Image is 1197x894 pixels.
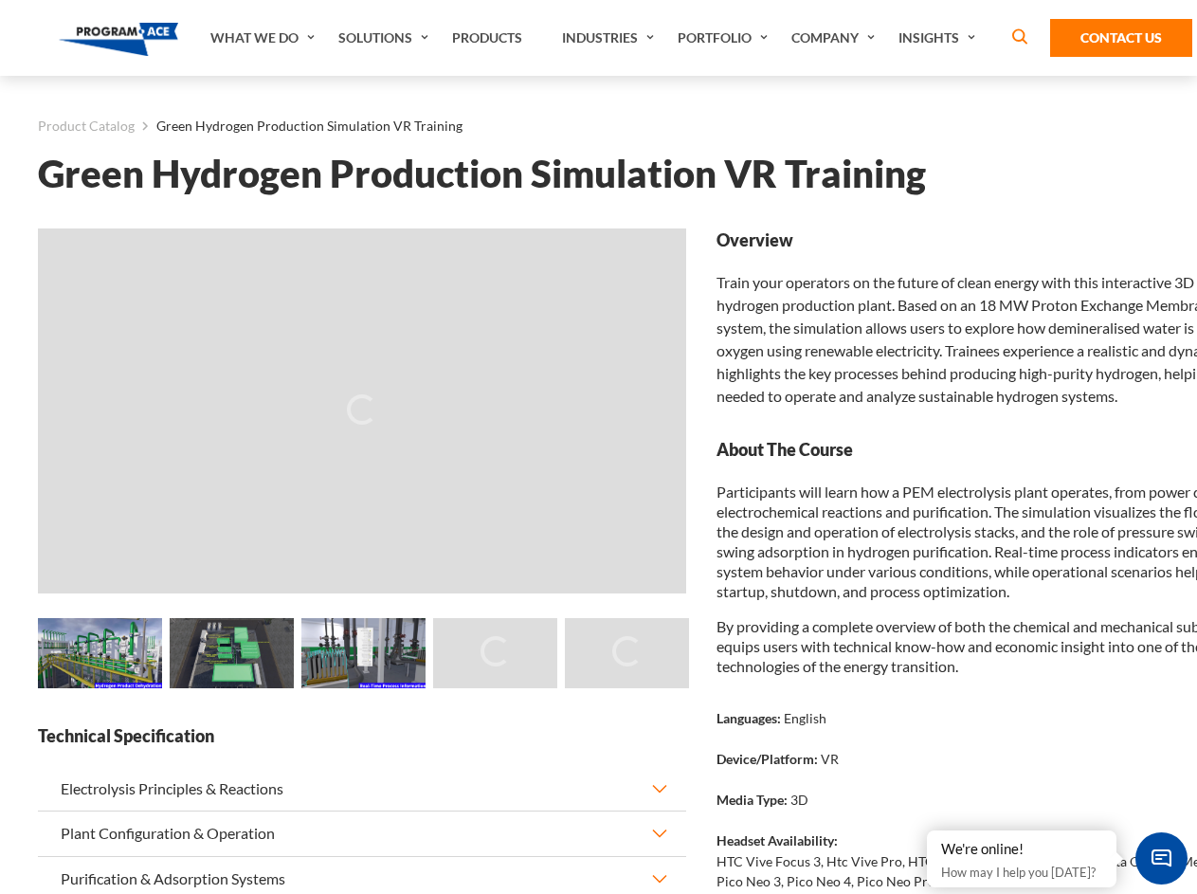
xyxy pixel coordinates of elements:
div: We're online! [941,840,1102,859]
a: Product Catalog [38,114,135,138]
strong: Headset Availability: [716,832,838,848]
strong: Languages: [716,710,781,726]
p: English [784,708,826,728]
a: Contact Us [1050,19,1192,57]
img: Green Hydrogen Production Simulation VR Training - Preview 3 [170,618,294,688]
img: Program-Ace [59,23,179,56]
p: 3D [790,790,808,810]
button: Electrolysis Principles & Reactions [38,767,686,811]
strong: Media Type: [716,792,788,808]
li: Green Hydrogen Production Simulation VR Training [135,114,462,138]
p: VR [821,749,839,769]
p: How may I help you [DATE]? [941,861,1102,884]
strong: Technical Specification [38,724,686,748]
button: Plant Configuration & Operation [38,812,686,855]
span: Chat Widget [1135,832,1188,885]
img: Green Hydrogen Production Simulation VR Training - Preview 4 [301,618,426,688]
img: Green Hydrogen Production Simulation VR Training - Preview 2 [38,618,162,688]
strong: Device/Platform: [716,751,818,767]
